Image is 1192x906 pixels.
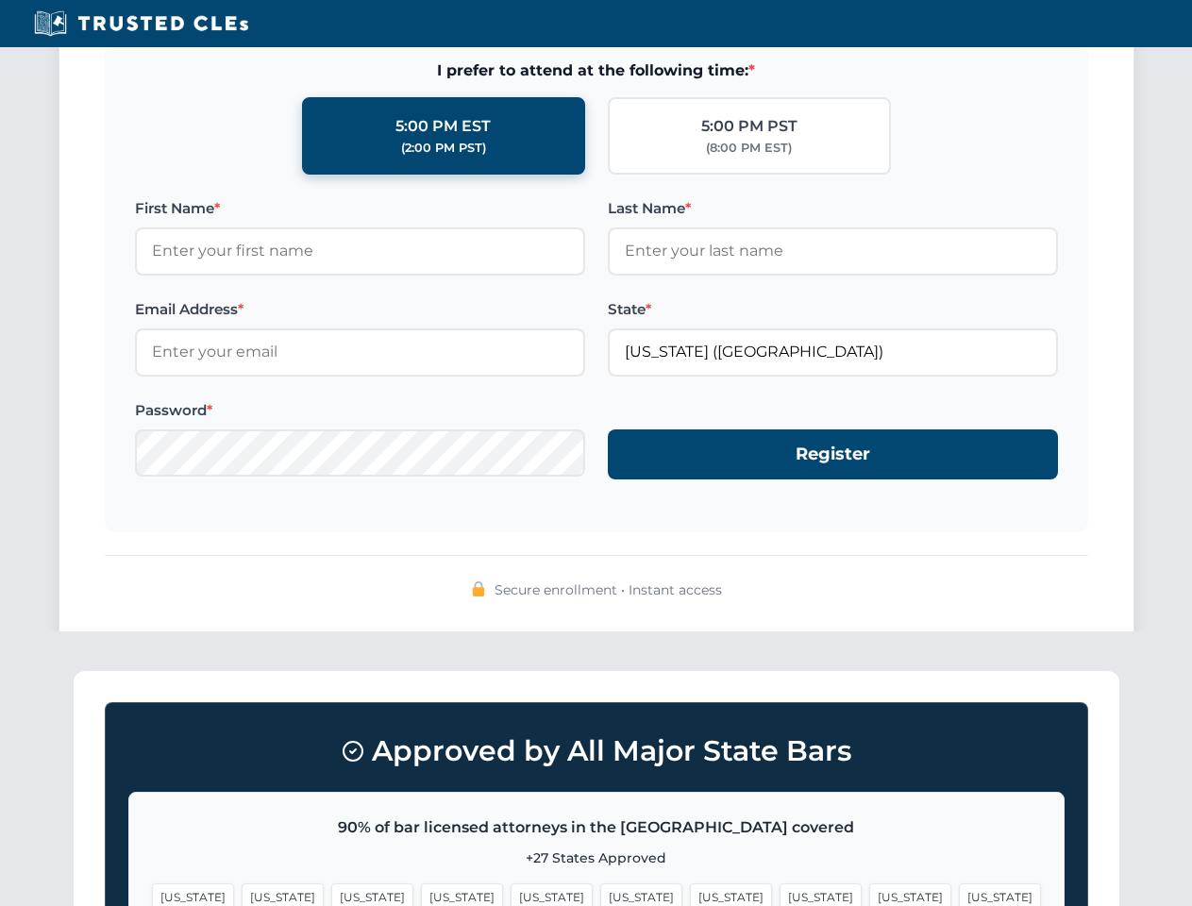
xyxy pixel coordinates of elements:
[608,298,1058,321] label: State
[471,581,486,596] img: 🔒
[706,139,792,158] div: (8:00 PM EST)
[135,59,1058,83] span: I prefer to attend at the following time:
[608,197,1058,220] label: Last Name
[608,227,1058,275] input: Enter your last name
[128,726,1065,777] h3: Approved by All Major State Bars
[495,579,722,600] span: Secure enrollment • Instant access
[135,298,585,321] label: Email Address
[701,114,797,139] div: 5:00 PM PST
[135,227,585,275] input: Enter your first name
[135,328,585,376] input: Enter your email
[395,114,491,139] div: 5:00 PM EST
[152,815,1041,840] p: 90% of bar licensed attorneys in the [GEOGRAPHIC_DATA] covered
[135,197,585,220] label: First Name
[152,847,1041,868] p: +27 States Approved
[608,328,1058,376] input: Florida (FL)
[608,429,1058,479] button: Register
[401,139,486,158] div: (2:00 PM PST)
[28,9,254,38] img: Trusted CLEs
[135,399,585,422] label: Password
